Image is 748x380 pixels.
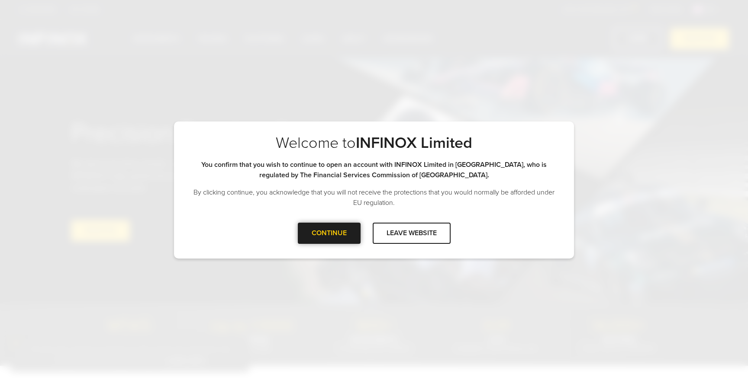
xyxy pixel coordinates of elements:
p: Welcome to [191,134,557,153]
div: CONTINUE [298,223,361,244]
div: LEAVE WEBSITE [373,223,451,244]
p: By clicking continue, you acknowledge that you will not receive the protections that you would no... [191,187,557,208]
strong: You confirm that you wish to continue to open an account with INFINOX Limited in [GEOGRAPHIC_DATA... [201,160,547,179]
strong: INFINOX Limited [356,134,472,152]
